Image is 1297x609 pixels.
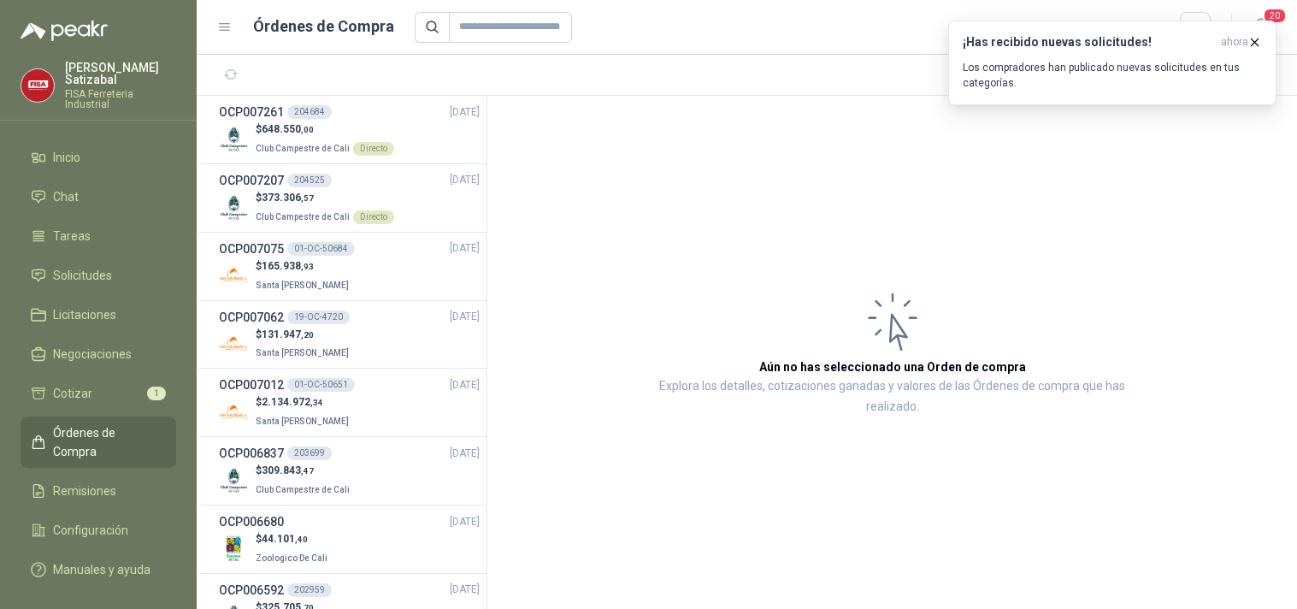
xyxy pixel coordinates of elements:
span: ,00 [301,125,314,134]
h3: Aún no has seleccionado una Orden de compra [759,358,1026,376]
img: Company Logo [219,328,249,358]
img: Company Logo [219,534,249,564]
span: [DATE] [450,240,480,257]
span: Remisiones [53,482,116,500]
a: Negociaciones [21,338,176,370]
div: Directo [353,210,394,224]
span: Club Campestre de Cali [256,144,350,153]
span: Órdenes de Compra [53,423,160,461]
button: 20 [1246,12,1276,43]
span: Negociaciones [53,345,132,364]
img: Company Logo [219,192,249,222]
span: Santa [PERSON_NAME] [256,281,349,290]
h3: OCP006592 [219,581,284,600]
div: 19-OC-4720 [287,310,350,324]
p: $ [256,190,394,206]
span: Tareas [53,227,91,245]
span: Chat [53,187,79,206]
span: [DATE] [450,104,480,121]
div: 01-OC-50684 [287,242,355,256]
div: 202959 [287,583,332,597]
a: OCP00707501-OC-50684[DATE] Company Logo$165.938,93Santa [PERSON_NAME] [219,239,480,293]
span: [DATE] [450,514,480,530]
p: $ [256,531,331,547]
span: 1 [147,387,166,400]
span: 165.938 [262,260,314,272]
p: $ [256,394,352,411]
p: FISA Ferreteria Industrial [65,89,176,109]
img: Logo peakr [21,21,108,41]
h3: OCP007062 [219,308,284,327]
img: Company Logo [219,261,249,291]
span: 20 [1263,8,1287,24]
span: 373.306 [262,192,314,204]
div: 204525 [287,174,332,187]
span: Club Campestre de Cali [256,212,350,222]
span: ,40 [295,535,308,544]
img: Company Logo [219,397,249,427]
img: Company Logo [219,124,249,154]
div: 204684 [287,105,332,119]
h3: OCP006837 [219,444,284,463]
span: 2.134.972 [262,396,323,408]
h1: Órdenes de Compra [253,15,394,38]
div: 203699 [287,446,332,460]
span: 44.101 [262,533,308,545]
p: Explora los detalles, cotizaciones ganadas y valores de las Órdenes de compra que has realizado. [658,376,1126,417]
a: Órdenes de Compra [21,417,176,468]
span: ,34 [310,398,323,407]
a: OCP007207204525[DATE] Company Logo$373.306,57Club Campestre de CaliDirecto [219,171,480,225]
a: Manuales y ayuda [21,553,176,586]
h3: OCP006680 [219,512,284,531]
a: OCP007261204684[DATE] Company Logo$648.550,00Club Campestre de CaliDirecto [219,103,480,157]
span: Club Campestre de Cali [256,485,350,494]
span: ,47 [301,466,314,476]
a: Solicitudes [21,259,176,292]
span: ,93 [301,262,314,271]
h3: OCP007075 [219,239,284,258]
a: Licitaciones [21,299,176,331]
span: Manuales y ayuda [53,560,150,579]
span: [DATE] [450,309,480,325]
span: Cotizar [53,384,92,403]
p: $ [256,327,352,343]
p: [PERSON_NAME] Satizabal [65,62,176,86]
span: [DATE] [450,377,480,393]
span: Zoologico De Cali [256,553,327,563]
span: [DATE] [450,446,480,462]
a: Remisiones [21,475,176,507]
a: Configuración [21,514,176,547]
span: ,20 [301,330,314,340]
p: $ [256,463,353,479]
span: Solicitudes [53,266,112,285]
p: $ [256,121,394,138]
span: Inicio [53,148,80,167]
a: OCP006680[DATE] Company Logo$44.101,40Zoologico De Cali [219,512,480,566]
span: [DATE] [450,582,480,598]
a: Inicio [21,141,176,174]
a: Tareas [21,220,176,252]
span: 131.947 [262,328,314,340]
p: $ [256,258,352,275]
span: [DATE] [450,172,480,188]
div: 01-OC-50651 [287,378,355,392]
img: Company Logo [219,465,249,495]
div: Directo [353,142,394,156]
span: Santa [PERSON_NAME] [256,417,349,426]
h3: OCP007207 [219,171,284,190]
h3: OCP007012 [219,375,284,394]
a: OCP00701201-OC-50651[DATE] Company Logo$2.134.972,34Santa [PERSON_NAME] [219,375,480,429]
p: Los compradores han publicado nuevas solicitudes en tus categorías. [963,60,1262,91]
span: Configuración [53,521,128,540]
button: ¡Has recibido nuevas solicitudes!ahora Los compradores han publicado nuevas solicitudes en tus ca... [948,21,1276,105]
h3: OCP007261 [219,103,284,121]
a: Chat [21,180,176,213]
img: Company Logo [21,69,54,102]
span: 309.843 [262,464,314,476]
a: OCP00706219-OC-4720[DATE] Company Logo$131.947,20Santa [PERSON_NAME] [219,308,480,362]
span: ahora [1221,35,1248,50]
span: Santa [PERSON_NAME] [256,348,349,358]
a: OCP006837203699[DATE] Company Logo$309.843,47Club Campestre de Cali [219,444,480,498]
span: ,57 [301,193,314,203]
span: Licitaciones [53,305,116,324]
